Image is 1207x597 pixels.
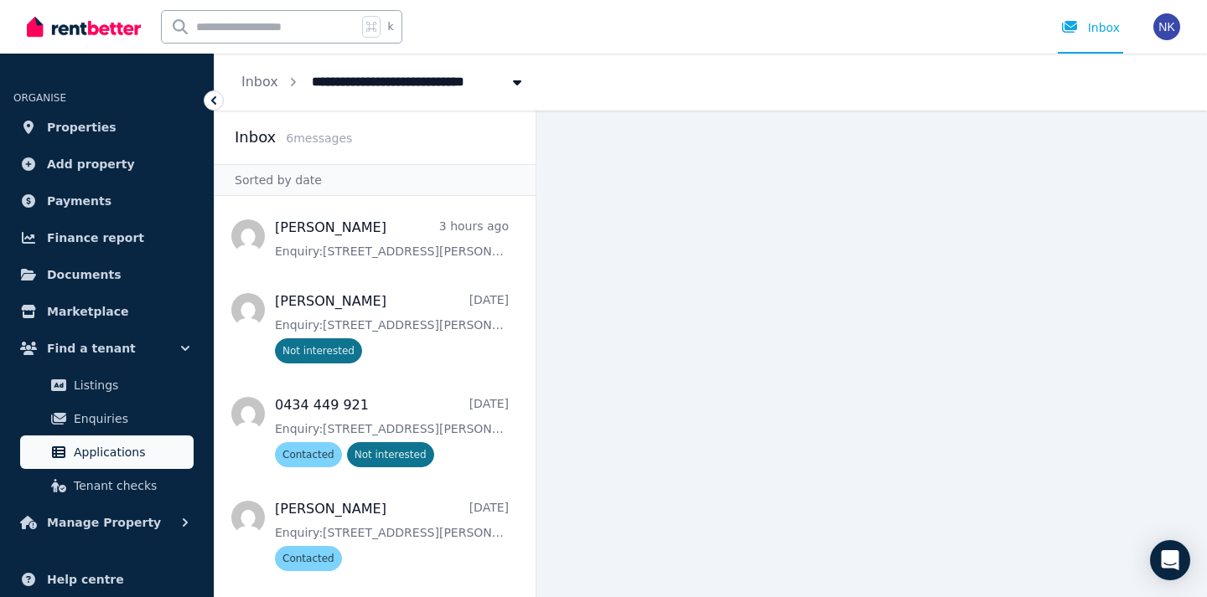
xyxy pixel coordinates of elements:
[47,338,136,358] span: Find a tenant
[47,301,128,322] span: Marketplace
[20,435,194,469] a: Applications
[13,332,200,365] button: Find a tenant
[20,402,194,435] a: Enquiries
[275,395,509,467] a: 0434 449 921[DATE]Enquiry:[STREET_ADDRESS][PERSON_NAME].ContactedNot interested
[47,569,124,589] span: Help centre
[1061,19,1120,36] div: Inbox
[13,92,66,104] span: ORGANISE
[74,442,187,462] span: Applications
[47,228,144,248] span: Finance report
[47,191,111,211] span: Payments
[74,375,187,395] span: Listings
[13,147,200,181] a: Add property
[275,291,509,363] a: [PERSON_NAME][DATE]Enquiry:[STREET_ADDRESS][PERSON_NAME].Not interested
[47,154,135,174] span: Add property
[20,368,194,402] a: Listings
[47,117,117,137] span: Properties
[27,14,141,39] img: RentBetter
[13,221,200,255] a: Finance report
[275,499,509,571] a: [PERSON_NAME][DATE]Enquiry:[STREET_ADDRESS][PERSON_NAME].Contacted
[235,126,276,149] h2: Inbox
[74,409,187,429] span: Enquiries
[241,74,278,90] a: Inbox
[47,512,161,533] span: Manage Property
[1150,540,1190,580] div: Open Intercom Messenger
[13,111,200,144] a: Properties
[215,196,536,597] nav: Message list
[275,218,509,260] a: [PERSON_NAME]3 hours agoEnquiry:[STREET_ADDRESS][PERSON_NAME].
[20,469,194,502] a: Tenant checks
[13,258,200,291] a: Documents
[387,20,393,33] span: k
[13,184,200,218] a: Payments
[13,563,200,596] a: Help centre
[215,164,536,196] div: Sorted by date
[74,476,187,496] span: Tenant checks
[286,131,352,145] span: 6 message s
[1153,13,1180,40] img: Nusret Kose
[47,265,122,285] span: Documents
[215,54,552,111] nav: Breadcrumb
[13,506,200,539] button: Manage Property
[13,295,200,328] a: Marketplace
